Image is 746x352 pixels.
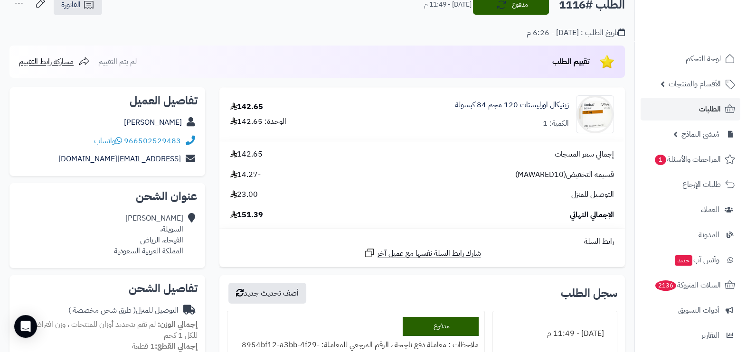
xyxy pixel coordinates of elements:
span: الأقسام والمنتجات [669,77,721,91]
span: ( طرق شحن مخصصة ) [68,305,136,316]
div: تاريخ الطلب : [DATE] - 6:26 م [527,28,625,38]
span: مشاركة رابط التقييم [19,56,74,67]
div: الكمية: 1 [543,118,569,129]
span: 151.39 [230,210,263,221]
div: التوصيل للمنزل [68,305,179,316]
span: المراجعات والأسئلة [654,153,721,166]
strong: إجمالي القطع: [155,341,198,352]
span: العملاء [701,203,719,216]
span: جديد [675,255,692,266]
span: لوحة التحكم [686,52,721,65]
span: شارك رابط السلة نفسها مع عميل آخر [378,248,481,259]
span: قسيمة التخفيض(MAWARED10) [515,169,614,180]
a: [EMAIL_ADDRESS][DOMAIN_NAME] [58,153,181,165]
div: مدفوع [403,317,479,336]
small: 1 قطعة [132,341,198,352]
span: أدوات التسويق [678,304,719,317]
a: المدونة [641,223,740,246]
a: مشاركة رابط التقييم [19,56,90,67]
span: 2136 [655,280,676,291]
span: السلات المتروكة [654,278,721,292]
span: تقييم الطلب [552,56,590,67]
span: لم يتم التقييم [98,56,137,67]
span: مُنشئ النماذج [681,128,719,141]
span: التوصيل للمنزل [571,189,614,200]
button: أضف تحديث جديد [228,283,306,304]
a: أدوات التسويق [641,299,740,322]
div: Open Intercom Messenger [14,315,37,338]
span: 142.65 [230,149,263,160]
a: شارك رابط السلة نفسها مع عميل آخر [364,247,481,259]
div: [DATE] - 11:49 م [499,324,611,343]
span: الإجمالي النهائي [570,210,614,221]
h2: تفاصيل العميل [17,95,198,106]
div: رابط السلة [223,236,621,247]
a: [PERSON_NAME] [124,117,182,128]
span: 1 [655,155,666,165]
a: طلبات الإرجاع [641,173,740,196]
span: 23.00 [230,189,258,200]
span: الطلبات [699,102,721,116]
span: وآتس آب [674,253,719,267]
div: [PERSON_NAME] السويلة، الفيحاء، الرياض المملكة العربية السعودية [114,213,183,256]
a: لوحة التحكم [641,47,740,70]
a: الطلبات [641,98,740,120]
span: طلبات الإرجاع [682,178,721,191]
a: وآتس آبجديد [641,249,740,271]
div: الوحدة: 142.65 [230,116,286,127]
span: لم تقم بتحديد أوزان للمنتجات ، وزن افتراضي للكل 1 كجم [31,319,198,341]
span: المدونة [699,228,719,241]
a: واتساب [94,135,122,147]
strong: إجمالي الوزن: [158,319,198,330]
a: العملاء [641,198,740,221]
a: زينيكال اورليستات 120 مجم 84 كبسولة [455,100,569,111]
h2: عنوان الشحن [17,191,198,202]
a: السلات المتروكة2136 [641,274,740,296]
div: 142.65 [230,102,263,112]
a: 966502529483 [124,135,181,147]
img: 459618a9213f32503eb2243de56d0f16aed8-90x90.jpg [576,95,614,133]
a: التقارير [641,324,740,347]
a: المراجعات والأسئلة1 [641,148,740,171]
span: التقارير [701,329,719,342]
span: إجمالي سعر المنتجات [555,149,614,160]
h2: تفاصيل الشحن [17,283,198,294]
span: -14.27 [230,169,261,180]
h3: سجل الطلب [561,287,617,299]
